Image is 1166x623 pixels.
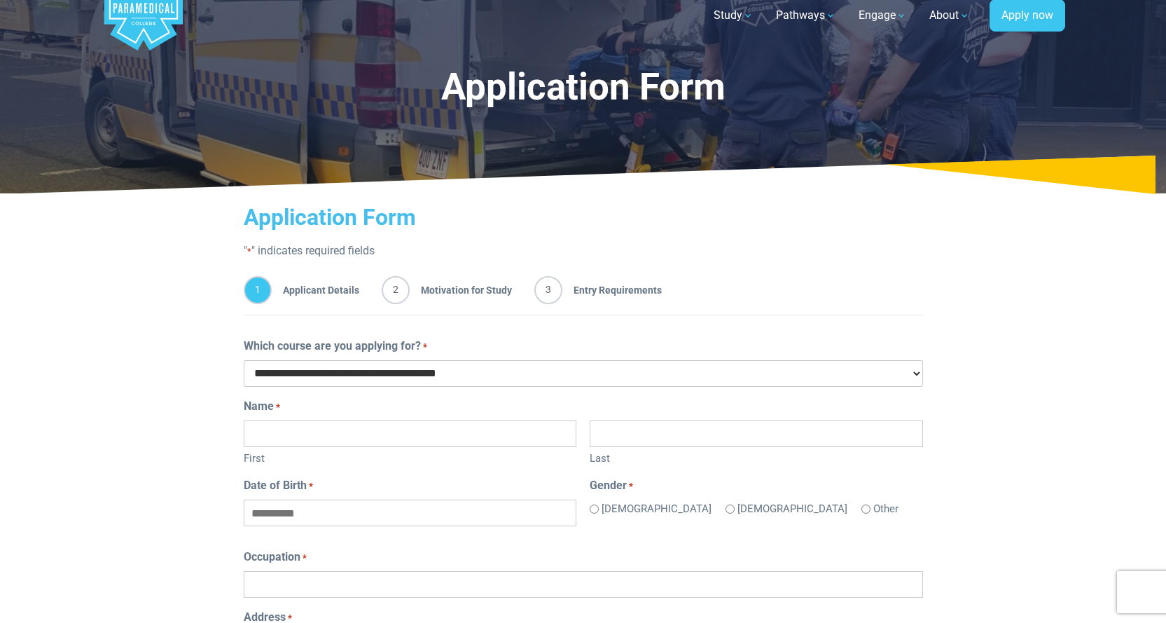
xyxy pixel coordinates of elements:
[244,242,923,259] p: " " indicates required fields
[410,276,512,304] span: Motivation for Study
[534,276,562,304] span: 3
[737,501,847,517] label: [DEMOGRAPHIC_DATA]
[244,338,427,355] label: Which course are you applying for?
[222,65,945,109] h1: Application Form
[244,204,923,231] h2: Application Form
[602,501,712,517] label: [DEMOGRAPHIC_DATA]
[244,398,923,415] legend: Name
[382,276,410,304] span: 2
[244,276,272,304] span: 1
[244,477,313,494] label: Date of Birth
[244,549,307,566] label: Occupation
[873,501,898,517] label: Other
[562,276,662,304] span: Entry Requirements
[244,447,576,467] label: First
[590,447,922,467] label: Last
[272,276,359,304] span: Applicant Details
[590,477,922,494] legend: Gender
